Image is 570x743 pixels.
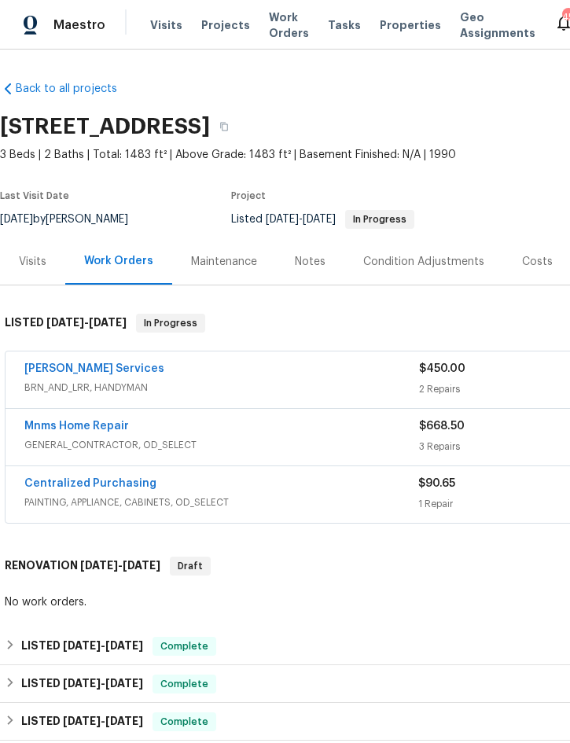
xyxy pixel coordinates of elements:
[123,560,160,571] span: [DATE]
[21,675,143,693] h6: LISTED
[138,315,204,331] span: In Progress
[363,254,484,270] div: Condition Adjustments
[63,715,143,726] span: -
[46,317,84,328] span: [DATE]
[231,214,414,225] span: Listed
[63,678,101,689] span: [DATE]
[53,17,105,33] span: Maestro
[19,254,46,270] div: Visits
[191,254,257,270] div: Maintenance
[24,495,418,510] span: PAINTING, APPLIANCE, CABINETS, OD_SELECT
[89,317,127,328] span: [DATE]
[328,20,361,31] span: Tasks
[419,363,465,374] span: $450.00
[21,712,143,731] h6: LISTED
[210,112,238,141] button: Copy Address
[63,640,143,651] span: -
[201,17,250,33] span: Projects
[80,560,118,571] span: [DATE]
[266,214,336,225] span: -
[24,380,419,395] span: BRN_AND_LRR, HANDYMAN
[522,254,553,270] div: Costs
[63,640,101,651] span: [DATE]
[80,560,160,571] span: -
[105,640,143,651] span: [DATE]
[84,253,153,269] div: Work Orders
[63,678,143,689] span: -
[105,715,143,726] span: [DATE]
[24,437,419,453] span: GENERAL_CONTRACTOR, OD_SELECT
[460,9,535,41] span: Geo Assignments
[418,478,455,489] span: $90.65
[46,317,127,328] span: -
[5,314,127,333] h6: LISTED
[21,637,143,656] h6: LISTED
[419,421,465,432] span: $668.50
[5,557,160,576] h6: RENOVATION
[347,215,413,224] span: In Progress
[63,715,101,726] span: [DATE]
[154,638,215,654] span: Complete
[150,17,182,33] span: Visits
[231,191,266,200] span: Project
[105,678,143,689] span: [DATE]
[154,676,215,692] span: Complete
[24,421,129,432] a: Mnms Home Repair
[171,558,209,574] span: Draft
[295,254,325,270] div: Notes
[303,214,336,225] span: [DATE]
[269,9,309,41] span: Work Orders
[380,17,441,33] span: Properties
[24,478,156,489] a: Centralized Purchasing
[154,714,215,730] span: Complete
[24,363,164,374] a: [PERSON_NAME] Services
[266,214,299,225] span: [DATE]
